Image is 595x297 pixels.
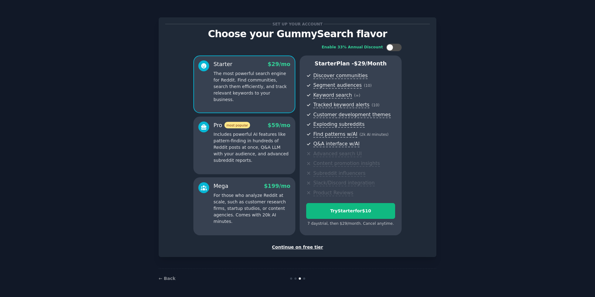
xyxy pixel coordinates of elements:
p: Includes powerful AI features like pattern-finding in hundreds of Reddit posts at once, Q&A LLM w... [214,131,290,164]
div: Mega [214,182,228,190]
span: Subreddit influencers [313,170,365,177]
span: Exploding subreddits [313,121,364,128]
span: Advanced search UI [313,151,362,157]
span: $ 199 /mo [264,183,290,189]
span: ( 2k AI minutes ) [359,132,389,137]
span: Set up your account [271,21,324,27]
div: Continue on free tier [165,244,430,250]
span: ( ∞ ) [354,93,360,98]
span: Customer development themes [313,112,391,118]
span: Product Reviews [313,190,353,196]
span: Discover communities [313,73,368,79]
a: ← Back [159,276,175,281]
div: Pro [214,122,250,129]
span: Segment audiences [313,82,362,89]
span: ( 10 ) [372,103,379,107]
span: ( 10 ) [364,83,372,88]
p: Choose your GummySearch flavor [165,29,430,39]
span: Q&A interface w/AI [313,141,359,147]
div: Enable 33% Annual Discount [322,45,383,50]
span: Content promotion insights [313,160,380,167]
span: Keyword search [313,92,352,99]
div: 7 days trial, then $ 29 /month . Cancel anytime. [306,221,395,227]
p: The most powerful search engine for Reddit. Find communities, search them efficiently, and track ... [214,70,290,103]
span: $ 29 /month [354,60,387,67]
span: Tracked keyword alerts [313,102,369,108]
span: most popular [224,122,250,128]
button: TryStarterfor$10 [306,203,395,219]
div: Starter [214,60,232,68]
span: Slack/Discord integration [313,180,375,186]
div: Try Starter for $10 [306,208,395,214]
p: For those who analyze Reddit at scale, such as customer research firms, startup studios, or conte... [214,192,290,225]
span: $ 59 /mo [268,122,290,128]
p: Starter Plan - [306,60,395,68]
span: Find patterns w/AI [313,131,357,138]
span: $ 29 /mo [268,61,290,67]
